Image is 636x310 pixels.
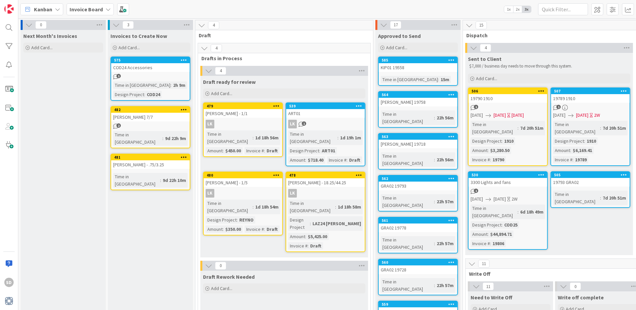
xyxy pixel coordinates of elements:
[264,147,265,154] span: :
[379,63,457,72] div: KIP01 19558
[490,156,491,163] span: :
[286,172,365,178] div: 478
[347,156,362,164] div: Draft
[265,226,280,233] div: Draft
[245,226,264,233] div: Invoice #
[471,240,490,247] div: Invoice #
[245,147,264,154] div: Invoice #
[118,45,140,51] span: Add Card...
[554,89,630,93] div: 507
[469,88,547,94] div: 506
[264,226,265,233] span: :
[379,218,457,232] div: 561GRA02 19778
[207,104,282,108] div: 479
[551,172,630,178] div: 505
[335,203,336,211] span: :
[204,120,282,128] div: LK
[199,32,365,39] span: Draft
[201,55,362,62] span: Drafts in Process
[305,156,306,164] span: :
[378,91,458,128] a: 564[PERSON_NAME] 19758Time in [GEOGRAPHIC_DATA]:22h 56m
[204,172,282,187] div: 480[PERSON_NAME] - 1/5
[308,242,309,249] span: :
[480,44,491,52] span: 4
[585,137,598,145] div: 1910
[469,172,547,178] div: 530
[113,131,162,146] div: Time in [GEOGRAPHIC_DATA]
[379,176,457,190] div: 562GRA02 19793
[571,147,594,154] div: $6,169.41
[203,78,256,85] span: Draft ready for review
[286,172,365,252] a: 478[PERSON_NAME] - 18.25/44.25LKTime in [GEOGRAPHIC_DATA]:1d 18h 58mDesign Project:LAZ24 [PERSON_...
[206,216,237,224] div: Design Project
[494,196,506,203] span: [DATE]
[474,105,478,109] span: 1
[502,221,503,229] span: :
[382,58,457,63] div: 585
[111,160,190,169] div: [PERSON_NAME] - .75/3.25
[572,156,573,163] span: :
[319,147,320,154] span: :
[491,156,506,163] div: 19790
[238,216,255,224] div: REYNO
[435,198,455,205] div: 22h 57m
[113,81,170,89] div: Time in [GEOGRAPHIC_DATA]
[468,171,548,250] a: 5303300 Lights and fans[DATE][DATE]2WTime in [GEOGRAPHIC_DATA]:6d 18h 49mDesign Project:COD25Amou...
[4,278,14,287] div: SD
[253,203,254,211] span: :
[379,92,457,106] div: 564[PERSON_NAME] 19758
[469,94,547,103] div: 19790 1910
[601,194,628,202] div: 7d 20h 51m
[483,282,494,290] span: 11
[382,218,457,223] div: 561
[111,57,190,72] div: 575COD24 Accessories
[469,64,629,69] p: $7,000 / business day needs to move through this system.
[471,147,488,154] div: Amount
[289,104,365,108] div: 539
[379,140,457,148] div: [PERSON_NAME] 19718
[111,107,190,121] div: 482[PERSON_NAME] 7/7
[336,203,363,211] div: 1d 18h 58m
[286,103,365,109] div: 539
[601,124,628,132] div: 7d 20h 51m
[468,56,502,62] span: Sent to Client
[382,176,457,181] div: 562
[469,88,547,103] div: 50619790 1910
[439,76,451,83] div: 15m
[491,240,506,247] div: 19806
[382,260,457,265] div: 560
[254,134,280,141] div: 1d 18h 56m
[286,178,365,187] div: [PERSON_NAME] - 18.25/44.25
[4,4,14,14] img: Visit kanbanzone.com
[110,106,190,148] a: 482[PERSON_NAME] 7/7Time in [GEOGRAPHIC_DATA]:9d 22h 9m
[379,182,457,190] div: GRA02 19793
[379,57,457,63] div: 585
[204,103,282,118] div: 479[PERSON_NAME] - 1/1
[162,135,163,142] span: :
[288,147,319,154] div: Design Project
[519,208,545,216] div: 6d 18h 49m
[306,233,329,240] div: $5,425.00
[471,221,502,229] div: Design Project
[550,87,630,166] a: 50719789 1910[DATE][DATE]2WTime in [GEOGRAPHIC_DATA]:7d 20h 51mDesign Project:1910Amount:$6,169.4...
[379,224,457,232] div: GRA02 19778
[111,57,190,63] div: 575
[488,231,489,238] span: :
[468,87,548,166] a: 50619790 1910[DATE][DATE][DATE]Time in [GEOGRAPHIC_DATA]:7d 20h 51mDesign Project:1910Amount:$3,2...
[204,189,282,198] div: LK
[223,226,224,233] span: :
[288,120,297,128] div: LK
[435,156,455,163] div: 22h 56m
[378,217,458,253] a: 561GRA02 19778Time in [GEOGRAPHIC_DATA]:22h 57m
[434,240,435,247] span: :
[471,196,483,203] span: [DATE]
[512,196,518,203] div: 2W
[4,296,14,306] img: avatar
[435,240,455,247] div: 22h 57m
[311,220,363,227] div: LAZ24 [PERSON_NAME]
[289,173,365,178] div: 478
[203,102,283,157] a: 479[PERSON_NAME] - 1/1LKTime in [GEOGRAPHIC_DATA]:1d 18h 56mAmount:$450.00Invoice #:Draft
[550,171,630,208] a: 50519793 GRA02Time in [GEOGRAPHIC_DATA]:7d 20h 51m
[160,177,161,184] span: :
[224,226,243,233] div: $350.00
